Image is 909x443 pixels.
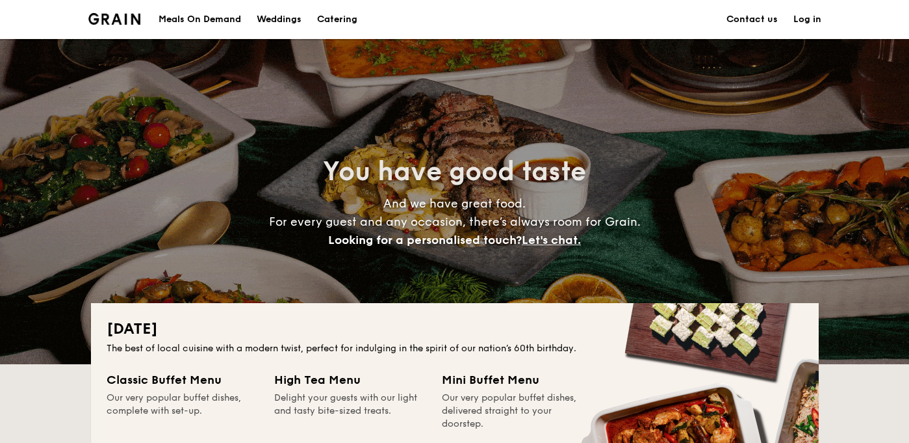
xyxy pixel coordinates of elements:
h2: [DATE] [107,319,803,340]
span: Looking for a personalised touch? [328,233,522,247]
span: And we have great food. For every guest and any occasion, there’s always room for Grain. [269,196,641,247]
div: High Tea Menu [274,371,426,389]
div: The best of local cuisine with a modern twist, perfect for indulging in the spirit of our nation’... [107,342,803,355]
div: Our very popular buffet dishes, delivered straight to your doorstep. [442,392,594,431]
img: Grain [88,13,141,25]
div: Our very popular buffet dishes, complete with set-up. [107,392,259,431]
span: Let's chat. [522,233,581,247]
div: Mini Buffet Menu [442,371,594,389]
span: You have good taste [323,156,586,187]
div: Delight your guests with our light and tasty bite-sized treats. [274,392,426,431]
div: Classic Buffet Menu [107,371,259,389]
a: Logotype [88,13,141,25]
